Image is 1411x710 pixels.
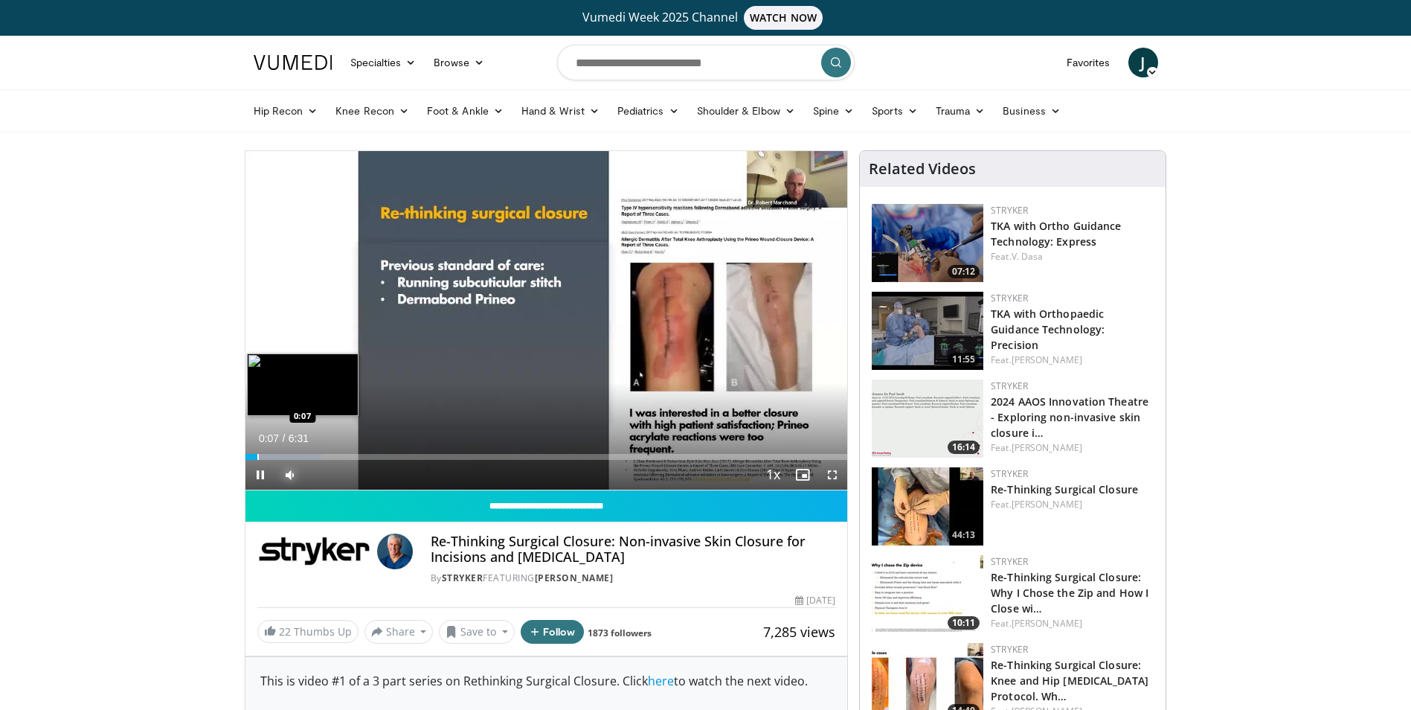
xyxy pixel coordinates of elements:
[259,432,279,444] span: 0:07
[763,623,835,641] span: 7,285 views
[1012,250,1044,263] a: V. Dasa
[991,250,1154,263] div: Feat.
[1012,617,1082,630] a: [PERSON_NAME]
[948,353,980,366] span: 11:55
[804,96,863,126] a: Spine
[991,292,1028,304] a: Stryker
[512,96,608,126] a: Hand & Wrist
[275,460,305,490] button: Mute
[1058,48,1119,77] a: Favorites
[795,594,835,607] div: [DATE]
[872,467,983,546] a: 44:13
[872,292,983,370] img: 95a24ec6-db12-4acc-8540-7b2e5c885792.150x105_q85_crop-smart_upscale.jpg
[608,96,688,126] a: Pediatrics
[817,460,847,490] button: Fullscreen
[557,45,855,80] input: Search topics, interventions
[869,160,976,178] h4: Related Videos
[245,454,848,460] div: Progress Bar
[991,498,1154,511] div: Feat.
[872,467,983,546] img: cb16bbc1-7431-4221-a550-032fc4e6ebe3.150x105_q85_crop-smart_upscale.jpg
[994,96,1070,126] a: Business
[245,96,327,126] a: Hip Recon
[247,354,359,416] img: image.jpeg
[289,432,309,444] span: 6:31
[991,617,1154,630] div: Feat.
[991,643,1028,656] a: Stryker
[991,354,1154,367] div: Feat.
[991,441,1154,455] div: Feat.
[991,482,1138,496] a: Re-Thinking Surgical Closure
[418,96,512,126] a: Foot & Ankle
[948,265,980,278] span: 07:12
[991,658,1148,703] a: Re-Thinking Surgical Closure: Knee and Hip [MEDICAL_DATA] Protocol. Wh…
[442,572,483,584] a: Stryker
[788,460,817,490] button: Enable picture-in-picture mode
[431,572,835,585] div: By FEATURING
[863,96,927,126] a: Sports
[425,48,493,77] a: Browse
[872,292,983,370] a: 11:55
[991,380,1028,392] a: Stryker
[688,96,804,126] a: Shoulder & Elbow
[991,204,1028,217] a: Stryker
[377,534,413,569] img: Avatar
[872,555,983,633] img: 5291b196-2573-4c83-870c-a9159679c002.150x105_q85_crop-smart_upscale.jpg
[948,616,980,630] span: 10:11
[341,48,425,77] a: Specialties
[872,204,983,282] img: e8d29c52-6dac-44d2-8175-c6c6fe8d93df.png.150x105_q85_crop-smart_upscale.png
[431,534,835,566] h4: Re-Thinking Surgical Closure: Non-invasive Skin Closure for Incisions and [MEDICAL_DATA]
[872,204,983,282] a: 07:12
[991,555,1028,568] a: Stryker
[648,673,674,689] a: here
[948,528,980,542] span: 44:13
[872,380,983,458] img: 6b3867e3-9d1b-463d-a141-4b6c45d671eb.png.150x105_q85_crop-smart_upscale.png
[991,307,1105,352] a: TKA with Orthopaedic Guidance Technology: Precision
[744,6,823,30] span: WATCH NOW
[245,151,848,490] video-js: Video Player
[872,380,983,458] a: 16:14
[948,441,980,454] span: 16:14
[991,219,1121,249] a: TKA with Ortho Guidance Technology: Express
[279,624,291,639] span: 22
[257,620,359,643] a: 22 Thumbs Up
[1012,498,1082,511] a: [PERSON_NAME]
[521,620,585,644] button: Follow
[535,572,614,584] a: [PERSON_NAME]
[1012,441,1082,454] a: [PERSON_NAME]
[257,534,371,569] img: Stryker
[758,460,788,490] button: Playback Rate
[588,627,652,639] a: 1873 followers
[1128,48,1158,77] a: J
[991,467,1028,480] a: Stryker
[283,432,286,444] span: /
[439,620,515,644] button: Save to
[991,570,1148,615] a: Re-Thinking Surgical Closure: Why I Chose the Zip and How I Close wi…
[327,96,418,126] a: Knee Recon
[245,460,275,490] button: Pause
[256,6,1156,30] a: Vumedi Week 2025 ChannelWATCH NOW
[991,394,1148,440] a: 2024 AAOS Innovation Theatre - Exploring non-invasive skin closure i…
[364,620,434,644] button: Share
[927,96,994,126] a: Trauma
[872,555,983,633] a: 10:11
[254,55,332,70] img: VuMedi Logo
[1012,354,1082,366] a: [PERSON_NAME]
